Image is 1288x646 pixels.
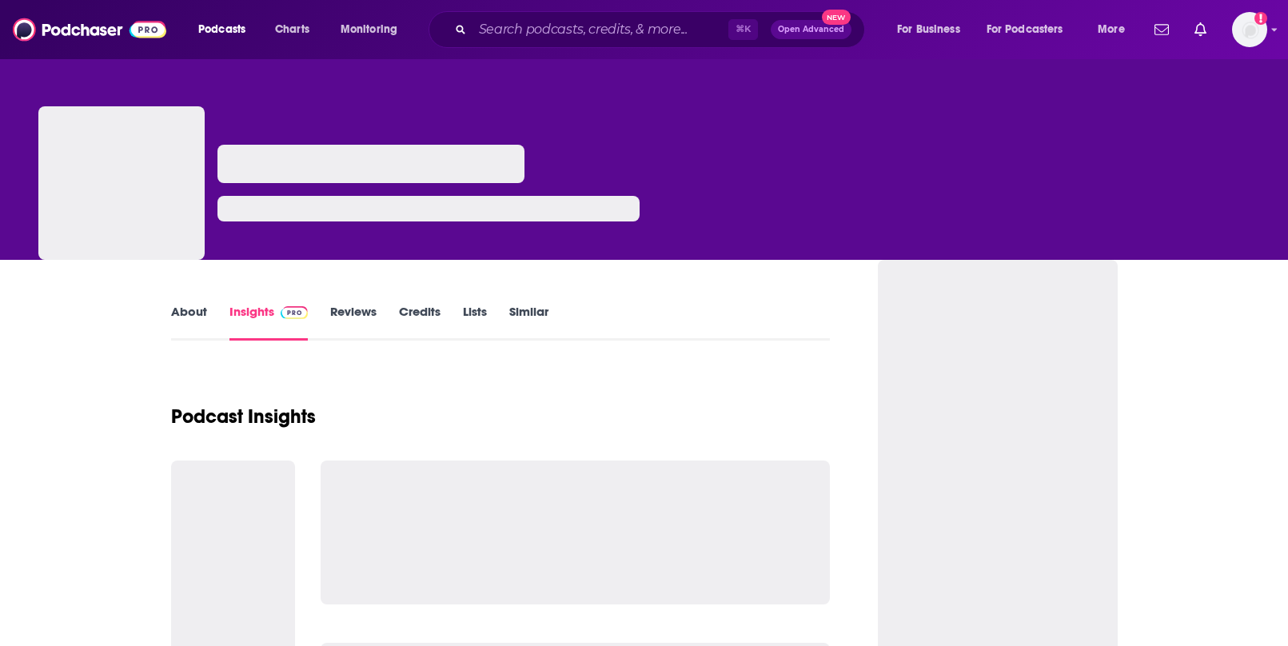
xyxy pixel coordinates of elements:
[329,17,418,42] button: open menu
[1188,16,1213,43] a: Show notifications dropdown
[1254,12,1267,25] svg: Add a profile image
[1232,12,1267,47] span: Logged in as isabellaN
[463,304,487,341] a: Lists
[281,306,309,319] img: Podchaser Pro
[171,405,316,429] h1: Podcast Insights
[728,19,758,40] span: ⌘ K
[1098,18,1125,41] span: More
[198,18,245,41] span: Podcasts
[771,20,851,39] button: Open AdvancedNew
[1232,12,1267,47] img: User Profile
[444,11,880,48] div: Search podcasts, credits, & more...
[341,18,397,41] span: Monitoring
[1148,16,1175,43] a: Show notifications dropdown
[171,304,207,341] a: About
[1087,17,1145,42] button: open menu
[275,18,309,41] span: Charts
[509,304,548,341] a: Similar
[229,304,309,341] a: InsightsPodchaser Pro
[1232,12,1267,47] button: Show profile menu
[187,17,266,42] button: open menu
[976,17,1087,42] button: open menu
[13,14,166,45] img: Podchaser - Follow, Share and Rate Podcasts
[265,17,319,42] a: Charts
[822,10,851,25] span: New
[886,17,980,42] button: open menu
[778,26,844,34] span: Open Advanced
[987,18,1063,41] span: For Podcasters
[330,304,377,341] a: Reviews
[473,17,728,42] input: Search podcasts, credits, & more...
[897,18,960,41] span: For Business
[399,304,441,341] a: Credits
